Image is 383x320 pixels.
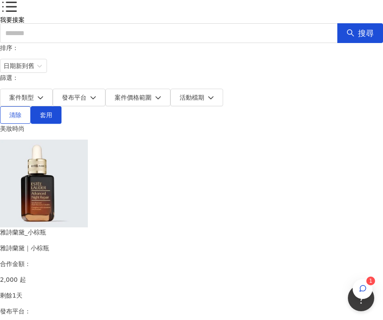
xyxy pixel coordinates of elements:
[115,94,152,101] span: 案件價格範圍
[353,279,372,299] button: 1
[40,111,52,119] span: 套用
[4,59,43,72] span: 日期新到舊
[348,285,374,311] iframe: Help Scout Beacon - Open
[369,278,372,284] span: 1
[180,94,204,101] span: 活動檔期
[347,29,354,37] span: search
[9,111,22,119] span: 清除
[105,89,170,106] button: 案件價格範圍
[62,94,87,101] span: 發布平台
[366,277,375,285] sup: 1
[170,89,223,106] button: 活動檔期
[9,94,34,101] span: 案件類型
[53,89,105,106] button: 發布平台
[337,23,383,43] button: 搜尋
[31,106,61,124] button: 套用
[358,29,374,38] span: 搜尋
